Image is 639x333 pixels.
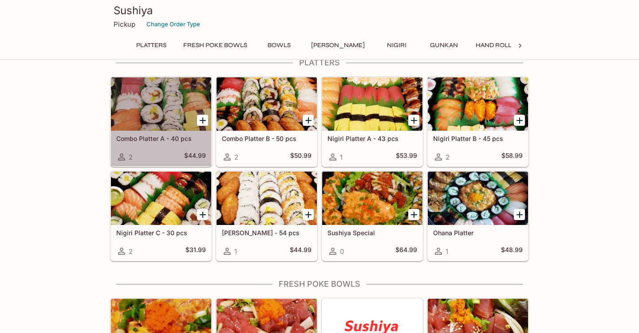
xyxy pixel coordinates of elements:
span: 1 [234,247,237,256]
h5: Combo Platter B - 50 pcs [222,135,312,142]
h4: FRESH Poke Bowls [110,279,529,289]
a: Combo Platter B - 50 pcs2$50.99 [216,77,317,167]
button: Gunkan [424,39,464,52]
h5: Nigiri Platter A - 43 pcs [327,135,417,142]
div: Nigiri Platter C - 30 pcs [111,172,211,225]
button: Add Combo Platter A - 40 pcs [197,115,208,126]
div: Nigiri Platter B - 45 pcs [428,77,528,131]
a: Ohana Platter1$48.99 [427,171,529,261]
h5: Sushiya Special [327,229,417,237]
h5: Nigiri Platter C - 30 pcs [116,229,206,237]
span: 2 [129,153,133,161]
button: Nigiri [377,39,417,52]
h5: [PERSON_NAME] - 54 pcs [222,229,312,237]
div: Nigiri Platter A - 43 pcs [322,77,422,131]
h5: Combo Platter A - 40 pcs [116,135,206,142]
a: Nigiri Platter C - 30 pcs2$31.99 [110,171,212,261]
button: Platters [131,39,171,52]
h5: $48.99 [501,246,523,257]
h5: $31.99 [185,246,206,257]
div: Sushiya Special [322,172,422,225]
button: Add Maki Platter - 54 pcs [303,209,314,220]
button: Add Nigiri Platter A - 43 pcs [408,115,419,126]
span: 0 [340,247,344,256]
h5: Nigiri Platter B - 45 pcs [433,135,523,142]
h5: $64.99 [395,246,417,257]
h5: $44.99 [184,152,206,162]
button: Bowls [259,39,299,52]
h5: $50.99 [290,152,312,162]
span: 2 [234,153,238,161]
div: Maki Platter - 54 pcs [217,172,317,225]
span: 2 [446,153,450,161]
button: Add Nigiri Platter C - 30 pcs [197,209,208,220]
h4: Platters [110,58,529,68]
a: Combo Platter A - 40 pcs2$44.99 [110,77,212,167]
h5: Ohana Platter [433,229,523,237]
span: 1 [446,247,448,256]
a: Sushiya Special0$64.99 [322,171,423,261]
button: Hand Roll [471,39,517,52]
button: Change Order Type [142,17,204,31]
a: Nigiri Platter B - 45 pcs2$58.99 [427,77,529,167]
div: Ohana Platter [428,172,528,225]
button: FRESH Poke Bowls [178,39,252,52]
button: [PERSON_NAME] [306,39,370,52]
span: 1 [340,153,343,161]
p: Pickup [114,20,135,28]
button: Add Ohana Platter [514,209,525,220]
a: [PERSON_NAME] - 54 pcs1$44.99 [216,171,317,261]
span: 2 [129,247,133,256]
button: Add Combo Platter B - 50 pcs [303,115,314,126]
h3: Sushiya [114,4,525,17]
h5: $44.99 [290,246,312,257]
div: Combo Platter B - 50 pcs [217,77,317,131]
button: Add Sushiya Special [408,209,419,220]
h5: $58.99 [501,152,523,162]
button: Add Nigiri Platter B - 45 pcs [514,115,525,126]
h5: $53.99 [396,152,417,162]
a: Nigiri Platter A - 43 pcs1$53.99 [322,77,423,167]
div: Combo Platter A - 40 pcs [111,77,211,131]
